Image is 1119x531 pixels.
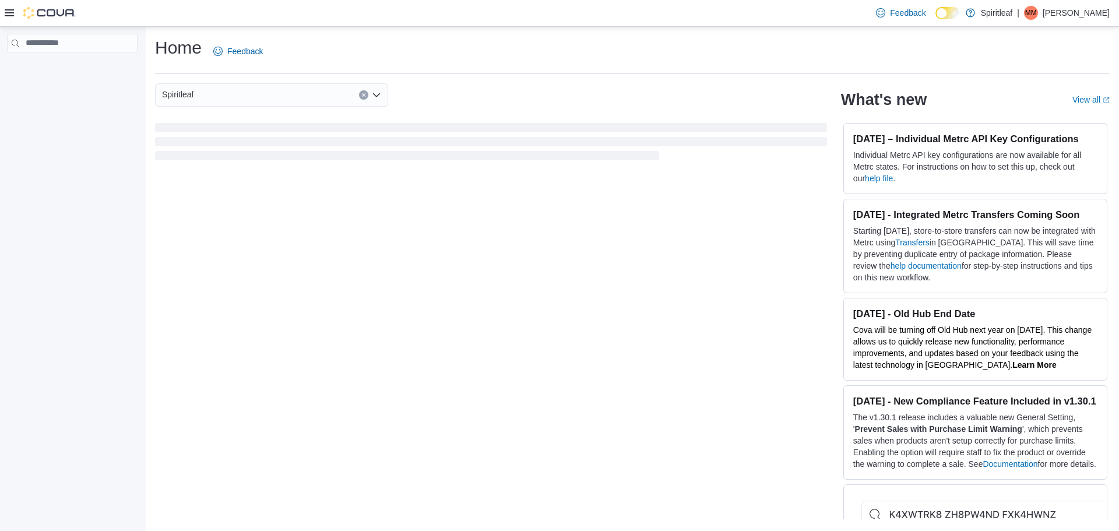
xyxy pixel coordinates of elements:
span: Feedback [890,7,926,19]
a: Learn More [1012,360,1056,370]
strong: Prevent Sales with Purchase Limit Warning [855,424,1022,434]
a: help file [865,174,893,183]
a: Transfers [895,238,930,247]
a: Documentation [983,459,1037,469]
span: Cova will be turning off Old Hub next year on [DATE]. This change allows us to quickly release ne... [853,325,1092,370]
span: Spiritleaf [162,87,193,101]
p: Starting [DATE], store-to-store transfers can now be integrated with Metrc using in [GEOGRAPHIC_D... [853,225,1097,283]
h3: [DATE] - New Compliance Feature Included in v1.30.1 [853,395,1097,407]
h2: What's new [841,90,927,109]
span: Loading [155,125,827,163]
button: Clear input [359,90,368,100]
button: Open list of options [372,90,381,100]
a: Feedback [871,1,930,24]
nav: Complex example [7,55,138,83]
img: Cova [23,7,76,19]
h3: [DATE] – Individual Metrc API Key Configurations [853,133,1097,145]
a: View allExternal link [1072,95,1110,104]
h3: [DATE] - Old Hub End Date [853,308,1097,319]
a: Feedback [209,40,268,63]
h3: [DATE] - Integrated Metrc Transfers Coming Soon [853,209,1097,220]
p: [PERSON_NAME] [1043,6,1110,20]
input: Dark Mode [935,7,960,19]
h1: Home [155,36,202,59]
span: Feedback [227,45,263,57]
span: MM [1025,6,1037,20]
div: Mariah MJ [1024,6,1038,20]
p: Individual Metrc API key configurations are now available for all Metrc states. For instructions ... [853,149,1097,184]
svg: External link [1103,97,1110,104]
p: | [1017,6,1019,20]
span: Dark Mode [935,19,936,20]
a: help documentation [891,261,962,270]
p: Spiritleaf [981,6,1012,20]
p: The v1.30.1 release includes a valuable new General Setting, ' ', which prevents sales when produ... [853,412,1097,470]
